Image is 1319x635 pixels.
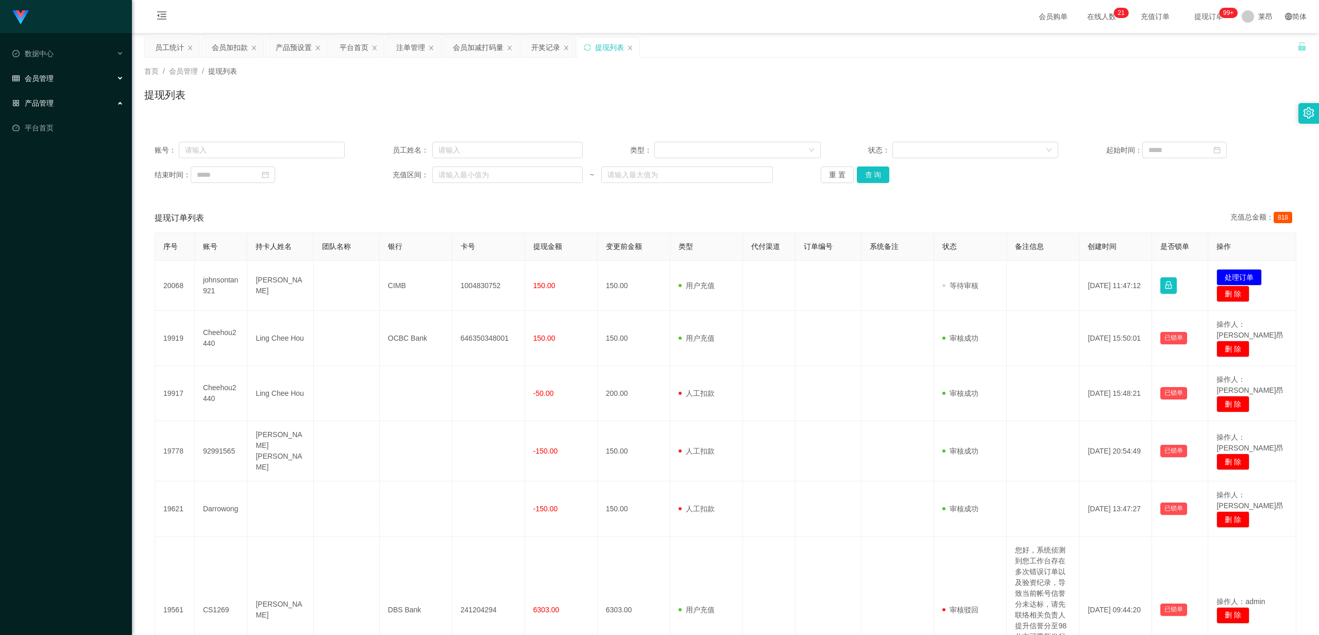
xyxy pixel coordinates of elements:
[1216,375,1283,394] span: 操作人：[PERSON_NAME]昂
[12,99,20,107] i: 图标: appstore-o
[857,166,890,183] button: 查 询
[247,261,313,311] td: [PERSON_NAME]
[144,87,185,103] h1: 提现列表
[533,281,555,290] span: 150.00
[1216,607,1249,624] button: 删 除
[1230,212,1296,224] div: 充值总金额：
[322,242,351,250] span: 团队名称
[195,261,248,311] td: johnsontan921
[256,242,292,250] span: 持卡人姓名
[371,45,378,51] i: 图标: close
[12,99,54,107] span: 产品管理
[1160,503,1187,515] button: 已锁单
[12,49,54,58] span: 数据中心
[679,281,715,290] span: 用户充值
[155,481,195,537] td: 19621
[251,45,257,51] i: 图标: close
[1216,396,1249,412] button: 删 除
[506,45,513,51] i: 图标: close
[453,38,503,57] div: 会员加减打码量
[598,311,670,366] td: 150.00
[821,166,854,183] button: 重 置
[1216,242,1231,250] span: 操作
[247,366,313,421] td: Ling Chee Hou
[1216,454,1249,470] button: 删 除
[340,38,368,57] div: 平台首页
[868,145,892,156] span: 状态：
[155,170,191,180] span: 结束时间：
[679,334,715,342] span: 用户充值
[804,242,833,250] span: 订单编号
[1216,433,1283,452] span: 操作人：[PERSON_NAME]昂
[155,366,195,421] td: 19917
[595,38,624,57] div: 提现列表
[1079,421,1152,481] td: [DATE] 20:54:49
[1216,286,1249,302] button: 删 除
[533,334,555,342] span: 150.00
[533,242,562,250] span: 提现金额
[563,45,569,51] i: 图标: close
[942,334,978,342] span: 审核成功
[751,242,780,250] span: 代付渠道
[533,606,560,614] span: 6303.00
[169,67,198,75] span: 会员管理
[203,242,217,250] span: 账号
[679,606,715,614] span: 用户充值
[163,242,178,250] span: 序号
[1046,147,1052,154] i: 图标: down
[1160,242,1189,250] span: 是否锁单
[432,166,583,183] input: 请输入最小值为
[1216,491,1283,510] span: 操作人：[PERSON_NAME]昂
[380,261,452,311] td: CIMB
[393,145,433,156] span: 员工姓名：
[1160,277,1177,294] button: 图标: lock
[531,38,560,57] div: 开奖记录
[598,481,670,537] td: 150.00
[276,38,312,57] div: 产品预设置
[12,118,124,138] a: 图标: dashboard平台首页
[679,447,715,455] span: 人工扣款
[452,261,525,311] td: 1004830752
[1274,212,1292,223] span: 818
[388,242,402,250] span: 银行
[1121,8,1125,18] p: 1
[1160,332,1187,344] button: 已锁单
[1082,13,1121,20] span: 在线人数
[461,242,475,250] span: 卡号
[533,447,557,455] span: -150.00
[1079,261,1152,311] td: [DATE] 11:47:12
[163,67,165,75] span: /
[1285,13,1292,20] i: 图标: global
[1297,42,1307,51] i: 图标: unlock
[1216,511,1249,528] button: 删 除
[452,311,525,366] td: 646350348001
[533,389,554,397] span: -50.00
[1160,387,1187,399] button: 已锁单
[942,505,978,513] span: 审核成功
[155,38,184,57] div: 员工统计
[598,366,670,421] td: 200.00
[155,421,195,481] td: 19778
[155,311,195,366] td: 19919
[432,142,583,158] input: 请输入
[202,67,204,75] span: /
[942,389,978,397] span: 审核成功
[679,505,715,513] span: 人工扣款
[1136,13,1175,20] span: 充值订单
[195,311,248,366] td: Cheehou2440
[315,45,321,51] i: 图标: close
[1106,145,1142,156] span: 起始时间：
[598,421,670,481] td: 150.00
[1118,8,1121,18] p: 2
[247,421,313,481] td: [PERSON_NAME] [PERSON_NAME]
[12,10,29,25] img: logo.9652507e.png
[1189,13,1228,20] span: 提现订单
[601,166,773,183] input: 请输入最大值为
[144,1,179,34] i: 图标: menu-fold
[12,75,20,82] i: 图标: table
[533,505,557,513] span: -150.00
[584,44,591,51] i: 图标: sync
[1113,8,1128,18] sup: 21
[262,171,269,178] i: 图标: calendar
[1160,445,1187,457] button: 已锁单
